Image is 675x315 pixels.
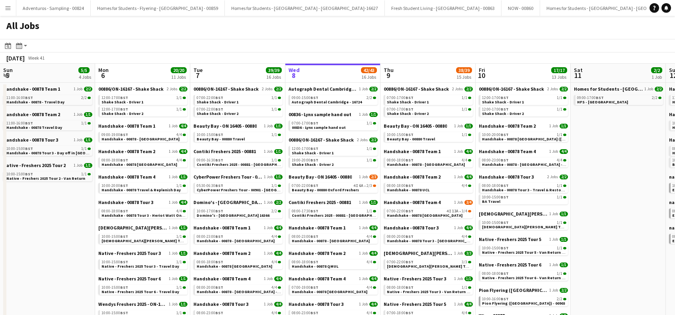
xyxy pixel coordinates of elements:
span: 4/4 [464,175,473,179]
div: Handshake - 00878 Team 41 Job3/407:00-22:00BST4I13A•3/4Handshake - 00878 [GEOGRAPHIC_DATA] [384,199,473,225]
span: Handshake - 00878 Tour 3 - Travel & Restock Day [482,187,574,192]
div: Handshake - 00878 Team 41 Job1/110:00-20:00BST1/1Handshake - 00878 Travel & Replenish Day [98,174,187,199]
span: 1/1 [464,124,473,128]
a: Handshake - 00878 Team 21 Job4/4 [98,148,187,154]
a: 08:00-23:00BST4/4Handshake - 00878 - [GEOGRAPHIC_DATA] - Onsite Day [482,157,566,167]
a: Native - Freshers 2025 Tour 21 Job1/1 [3,162,92,168]
span: 09:00-16:30 [197,158,223,162]
span: 1/1 [274,149,283,154]
span: 2 Jobs [167,87,178,91]
a: 07:00-22:00BST1/1Shake Shack - Driver 1 [197,95,281,104]
span: 1/1 [462,107,467,111]
span: BST [501,95,509,100]
span: Shake Shack - Driver 1 [292,150,334,156]
span: 00886/ON-16167 - Shake Shack [384,86,449,92]
span: Autograph Dental Cambridge - 16724 [289,86,357,92]
div: • [292,184,376,188]
span: Shake Shack - Driver 2 [197,111,238,116]
a: Handshake - 00878 Tour 31 Job1/1 [3,137,92,143]
div: 00886/ON-16167 - Shake Shack2 Jobs2/212:00-17:00BST1/1Shake Shack - Driver 119:00-20:00BST1/1Shak... [289,137,378,174]
span: BST [25,95,33,100]
span: BST [120,183,128,188]
a: Handshake - 00878 Team 11 Job2/2 [3,86,92,92]
span: 07:00-22:00 [197,107,223,111]
span: BST [215,95,223,100]
span: 1 Job [549,149,558,154]
div: Handshake - 00878 Team 11 Job4/408:00-18:00BST4/4Handshake - 00878 - [GEOGRAPHIC_DATA] [384,148,473,174]
span: 2/3 [369,175,378,179]
span: 2 Jobs [547,175,558,179]
span: BST [215,183,223,188]
span: Handshake - 00878 - Manchester Metropolitan University [387,162,465,167]
span: Shake Shack - Driver 1 [197,99,238,105]
a: 10:00-15:00BST1/1BA Travel [482,194,566,204]
span: Beauty Bay - 00880 Travel [197,136,245,142]
a: Handshake - 00878 Team 21 Job1/1 [479,123,568,129]
span: Domino's - Banbury Heath 16366 [193,199,262,205]
span: 08:00-18:00 [101,158,128,162]
span: BST [310,183,318,188]
div: Beauty Bay - ON 16405 - 008801 Job2/307:00-22:00BST4I6A•2/3Beauty Bay - 00880 Oxford Freshers [289,174,378,199]
span: 4/4 [179,149,187,154]
span: Shake Shack - Driver 2 [482,111,524,116]
span: HFS - Bristol [577,99,628,105]
span: 1/1 [176,184,182,188]
span: 1/1 [271,184,277,188]
a: 11:00-16:00BST2/2Handshake - 00878 - Travel Day [6,95,91,104]
span: Handshake - 00878 Team 2 [384,174,441,180]
span: 1 Job [74,87,82,91]
span: 1/1 [271,158,277,162]
span: 1/1 [367,158,372,162]
span: Handshake - 00878 Tour 3 - Day off in Edinburgh [6,150,116,156]
span: 1/1 [462,133,467,137]
a: 09:00-16:30BST1/1Contiki Freshers 2025 - 00881 - [GEOGRAPHIC_DATA] [197,157,281,167]
button: Fresh Student Living - [GEOGRAPHIC_DATA] - 00863 [385,0,501,16]
a: Handshake - 00878 Tour 32 Jobs2/2 [479,174,568,180]
span: 1/1 [271,133,277,137]
span: 1 Job [169,175,178,179]
span: 1/1 [84,112,92,117]
span: BST [406,183,414,188]
span: 1/1 [271,107,277,111]
span: Beauty Bay - ON 16405 - 00880 [384,123,447,129]
a: 08:00-18:00BST4/4Handshake - 00878 - [GEOGRAPHIC_DATA] [387,157,471,167]
span: 1 Job [264,175,273,179]
span: BST [25,171,33,177]
span: 2/2 [655,87,663,91]
span: BST [25,146,33,151]
span: 1/1 [274,124,283,128]
span: 2/2 [652,96,657,100]
a: 10:00-15:00BST1/1Native - Freshers 2025 Tour 2 - Van Return [6,171,91,181]
a: Handshake - 00878 Team 11 Job4/4 [384,148,473,154]
span: 1/1 [557,184,562,188]
a: 07:00-17:00BST1/1Shake Shack - Driver 2 [387,107,471,116]
span: BST [406,95,414,100]
span: BST [120,107,128,112]
div: Handshake - 00878 Team 21 Job1/111:00-16:00BST1/1Handshake - 00878 Travel Day [3,111,92,137]
span: Handshake - 00878 Team 4 [98,174,155,180]
span: 2/2 [367,96,372,100]
span: 2/2 [369,87,378,91]
span: BST [120,95,128,100]
span: Handshake - 00878 - Travel Day [6,99,64,105]
a: Beauty Bay - ON 16405 - 008801 Job2/3 [289,174,378,180]
span: Handshake - 00878 Team 1 [3,86,60,92]
span: 10:00-20:00 [482,133,509,137]
span: Shake Shack - Driver 2 [292,162,334,167]
span: BST [310,121,318,126]
a: 12:00-17:00BST1/1Shake Shack - Driver 2 [101,107,186,116]
span: 2 Jobs [262,87,273,91]
div: CyberPower Freshers Tour - 009011 Job1/105:30-06:30BST1/1CyberPower Freshers Tour - 00901 - [GEOG... [193,174,283,199]
span: 1/1 [84,163,92,168]
div: Contiki Freshers 2025 - 008811 Job1/108:00-17:30BST1/1Contiki Freshers 2025 - 00881 - [GEOGRAPHIC... [289,199,378,225]
span: 1 Job [644,87,653,91]
span: Contiki Freshers 2025 - 00881 - University of Cambridge [197,162,294,167]
span: BST [120,157,128,163]
span: 09:00-19:00 [101,133,128,137]
span: BST [310,95,318,100]
a: Handshake - 00878 Team 11 Job4/4 [98,123,187,129]
a: 07:00-17:00BST1/100836 - Lynx sample hand out [292,121,376,130]
a: Handshake - 00878 Team 41 Job4/4 [479,148,568,154]
span: Handshake - 00878 Imperial College [101,162,177,167]
span: BST [215,132,223,137]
